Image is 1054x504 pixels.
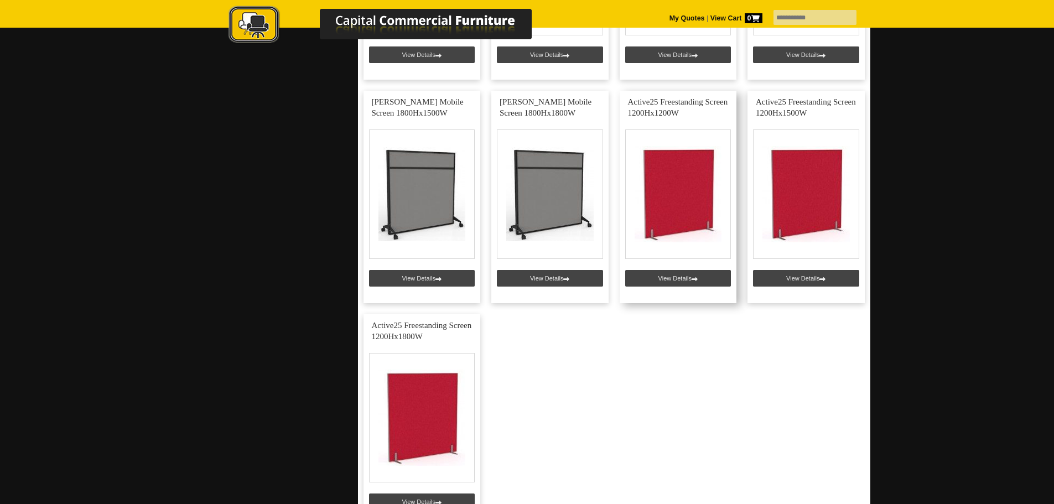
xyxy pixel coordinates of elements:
a: My Quotes [669,14,705,22]
a: Capital Commercial Furniture Logo [198,6,585,49]
img: Capital Commercial Furniture Logo [198,6,585,46]
strong: View Cart [710,14,762,22]
a: View Cart0 [708,14,762,22]
span: 0 [745,13,762,23]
